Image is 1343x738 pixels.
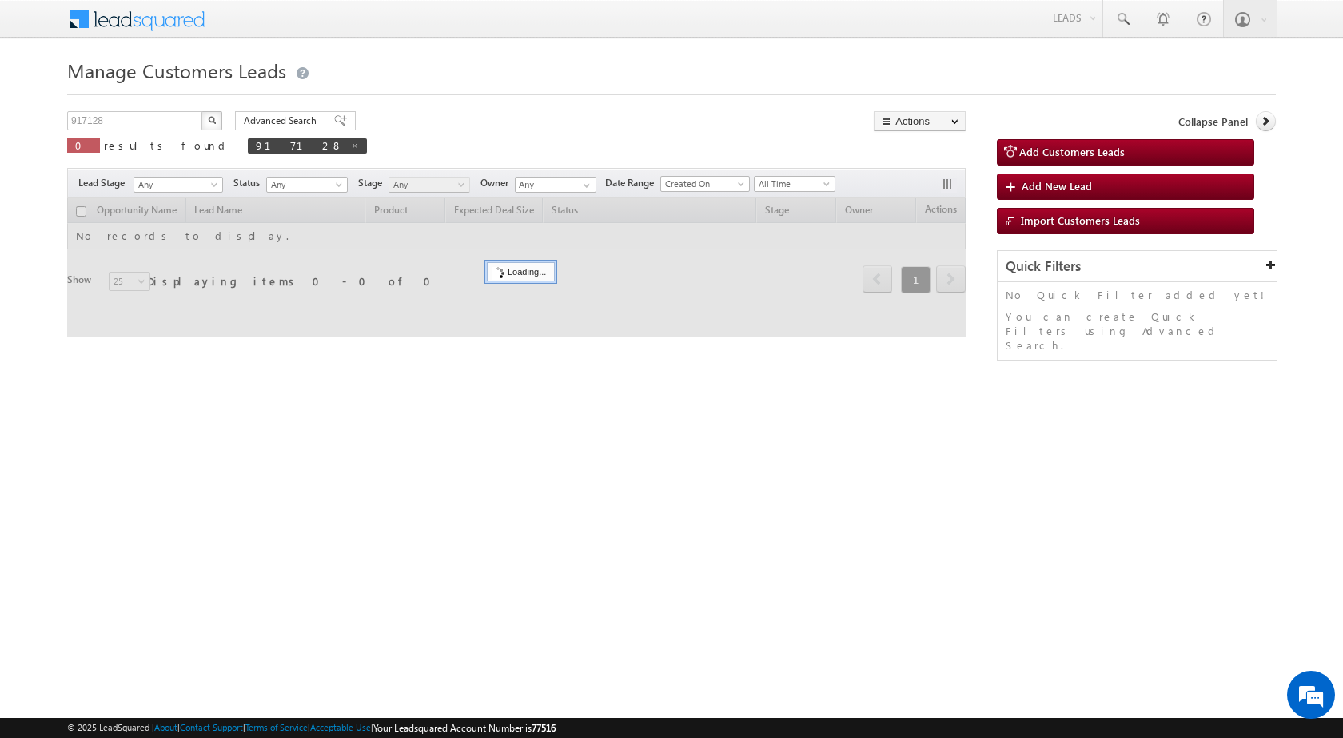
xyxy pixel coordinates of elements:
[154,722,177,732] a: About
[267,178,343,192] span: Any
[487,262,555,281] div: Loading...
[1021,213,1140,227] span: Import Customers Leads
[310,722,371,732] a: Acceptable Use
[134,178,217,192] span: Any
[67,720,556,736] span: © 2025 LeadSquared | | | | |
[78,176,131,190] span: Lead Stage
[515,177,596,193] input: Type to Search
[660,176,750,192] a: Created On
[575,178,595,193] a: Show All Items
[233,176,266,190] span: Status
[245,722,308,732] a: Terms of Service
[389,178,465,192] span: Any
[208,116,216,124] img: Search
[134,177,223,193] a: Any
[104,138,231,152] span: results found
[244,114,321,128] span: Advanced Search
[373,722,556,734] span: Your Leadsquared Account Number is
[755,177,831,191] span: All Time
[1006,309,1269,353] p: You can create Quick Filters using Advanced Search.
[67,58,286,83] span: Manage Customers Leads
[1022,179,1092,193] span: Add New Lead
[998,251,1277,282] div: Quick Filters
[754,176,835,192] a: All Time
[389,177,470,193] a: Any
[661,177,744,191] span: Created On
[75,138,92,152] span: 0
[532,722,556,734] span: 77516
[180,722,243,732] a: Contact Support
[358,176,389,190] span: Stage
[874,111,966,131] button: Actions
[480,176,515,190] span: Owner
[266,177,348,193] a: Any
[1006,288,1269,302] p: No Quick Filter added yet!
[1019,145,1125,158] span: Add Customers Leads
[605,176,660,190] span: Date Range
[256,138,343,152] span: 917128
[1178,114,1248,129] span: Collapse Panel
